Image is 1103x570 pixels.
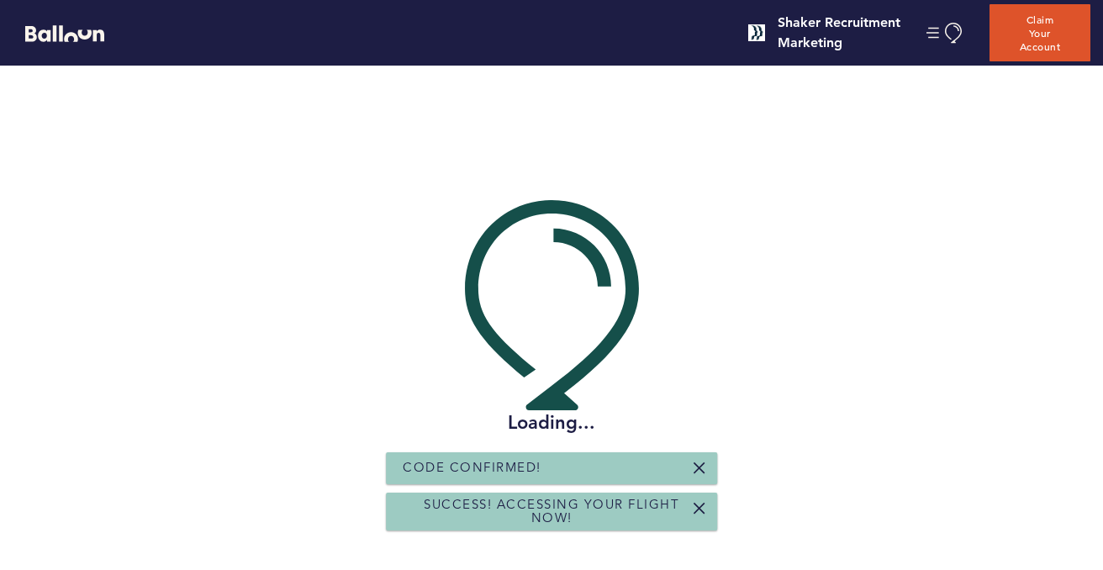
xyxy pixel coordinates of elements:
button: Manage Account [926,23,964,44]
div: Success! Accessing your flight now! [386,493,717,530]
div: Code Confirmed! [386,452,717,484]
h2: Loading... [465,410,639,435]
svg: Balloon [25,25,104,42]
h4: Shaker Recruitment Marketing [778,13,901,53]
a: Balloon [13,24,104,41]
button: Claim Your Account [990,4,1090,61]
